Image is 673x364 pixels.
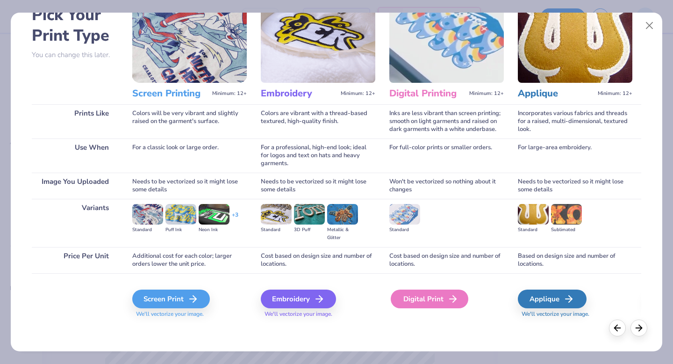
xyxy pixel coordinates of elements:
div: Incorporates various fabrics and threads for a raised, multi-dimensional, textured look. [518,104,632,138]
div: Needs to be vectorized so it might lose some details [132,173,247,199]
div: Additional cost for each color; larger orders lower the unit price. [132,247,247,273]
h3: Digital Printing [389,87,465,100]
img: Puff Ink [165,204,196,225]
img: Neon Ink [199,204,229,225]
div: Based on design size and number of locations. [518,247,632,273]
span: Minimum: 12+ [341,90,375,97]
h3: Screen Printing [132,87,208,100]
div: Embroidery [261,290,336,308]
div: For a classic look or large order. [132,138,247,173]
div: Sublimated [551,226,582,234]
div: Needs to be vectorized so it might lose some details [518,173,632,199]
div: Neon Ink [199,226,229,234]
h3: Embroidery [261,87,337,100]
div: Screen Print [132,290,210,308]
div: Puff Ink [165,226,196,234]
div: Digital Print [391,290,468,308]
img: Sublimated [551,204,582,225]
p: You can change this later. [32,51,118,59]
div: Colors will be very vibrant and slightly raised on the garment's surface. [132,104,247,138]
div: Variants [32,199,118,247]
span: We'll vectorize your image. [261,310,375,318]
div: Image You Uploaded [32,173,118,199]
h3: Applique [518,87,594,100]
img: Metallic & Glitter [327,204,358,225]
h2: Pick Your Print Type [32,5,118,46]
div: Standard [518,226,549,234]
div: For large-area embroidery. [518,138,632,173]
span: Minimum: 12+ [212,90,247,97]
div: For full-color prints or smaller orders. [389,138,504,173]
span: Minimum: 12+ [598,90,632,97]
div: Price Per Unit [32,247,118,273]
button: Close [641,17,659,35]
div: Colors are vibrant with a thread-based textured, high-quality finish. [261,104,375,138]
div: Inks are less vibrant than screen printing; smooth on light garments and raised on dark garments ... [389,104,504,138]
div: Cost based on design size and number of locations. [389,247,504,273]
img: Standard [261,204,292,225]
div: Use When [32,138,118,173]
div: Cost based on design size and number of locations. [261,247,375,273]
span: We'll vectorize your image. [132,310,247,318]
div: For a professional, high-end look; ideal for logos and text on hats and heavy garments. [261,138,375,173]
div: Applique [518,290,587,308]
span: We'll vectorize your image. [518,310,632,318]
img: Standard [518,204,549,225]
span: Minimum: 12+ [469,90,504,97]
div: Standard [132,226,163,234]
div: Prints Like [32,104,118,138]
div: 3D Puff [294,226,325,234]
img: Standard [132,204,163,225]
div: Standard [261,226,292,234]
div: Metallic & Glitter [327,226,358,242]
div: Needs to be vectorized so it might lose some details [261,173,375,199]
img: 3D Puff [294,204,325,225]
div: Won't be vectorized so nothing about it changes [389,173,504,199]
div: Standard [389,226,420,234]
img: Standard [389,204,420,225]
div: + 3 [232,211,238,227]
